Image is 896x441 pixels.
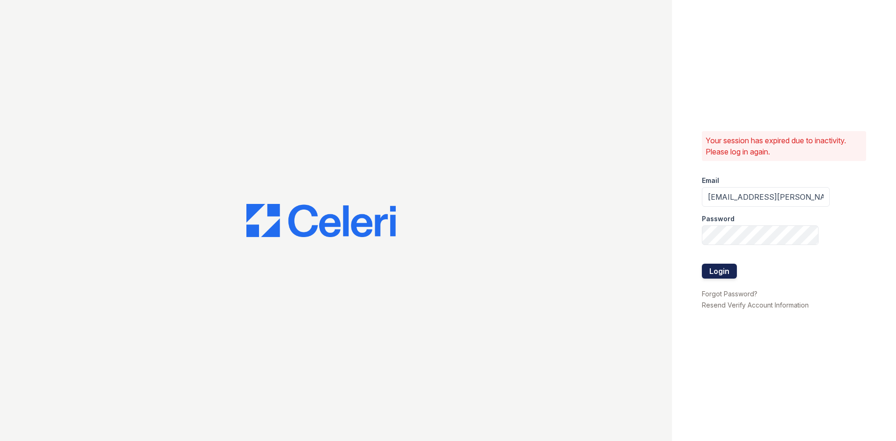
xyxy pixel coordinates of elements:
[702,290,757,298] a: Forgot Password?
[702,301,809,309] a: Resend Verify Account Information
[706,135,862,157] p: Your session has expired due to inactivity. Please log in again.
[702,264,737,279] button: Login
[702,214,735,224] label: Password
[246,204,396,238] img: CE_Logo_Blue-a8612792a0a2168367f1c8372b55b34899dd931a85d93a1a3d3e32e68fde9ad4.png
[702,176,719,185] label: Email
